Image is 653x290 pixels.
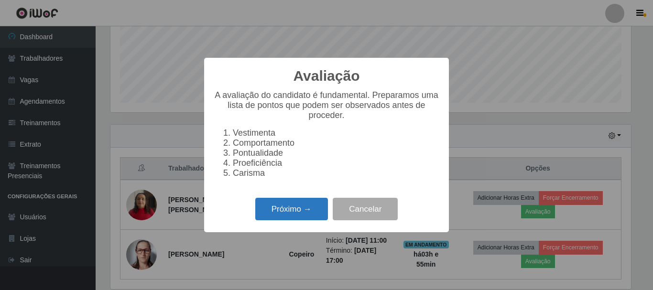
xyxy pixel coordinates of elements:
p: A avaliação do candidato é fundamental. Preparamos uma lista de pontos que podem ser observados a... [214,90,439,120]
li: Pontualidade [233,148,439,158]
button: Cancelar [333,198,398,220]
li: Comportamento [233,138,439,148]
li: Proeficiência [233,158,439,168]
li: Carisma [233,168,439,178]
button: Próximo → [255,198,328,220]
li: Vestimenta [233,128,439,138]
h2: Avaliação [294,67,360,85]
